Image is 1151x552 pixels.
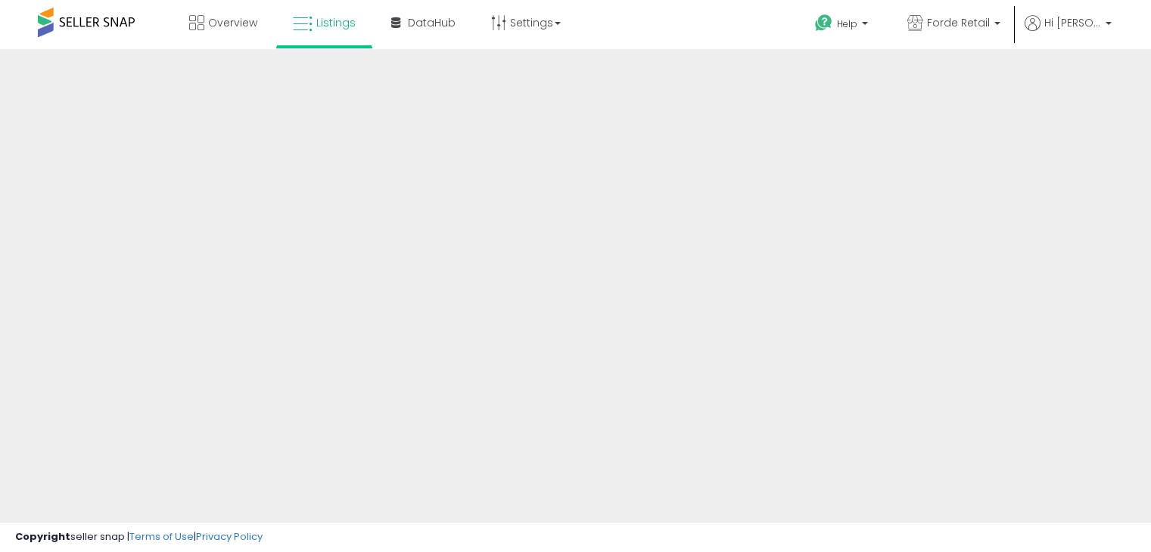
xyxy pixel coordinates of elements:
a: Terms of Use [129,529,194,544]
span: Hi [PERSON_NAME] [1044,15,1101,30]
a: Help [803,2,883,49]
a: Hi [PERSON_NAME] [1025,15,1112,49]
a: Privacy Policy [196,529,263,544]
span: Listings [316,15,356,30]
span: DataHub [408,15,456,30]
span: Help [837,17,857,30]
div: seller snap | | [15,530,263,544]
span: Forde Retail [927,15,990,30]
strong: Copyright [15,529,70,544]
i: Get Help [814,14,833,33]
span: Overview [208,15,257,30]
